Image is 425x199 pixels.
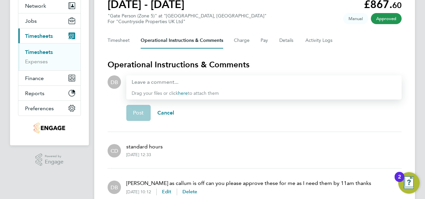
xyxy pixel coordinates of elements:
[108,13,267,24] div: "Gate Person (Zone 5)" at "[GEOGRAPHIC_DATA], [GEOGRAPHIC_DATA]"
[132,90,219,96] span: Drag your files or click to attach them
[111,147,118,154] span: CD
[141,32,223,49] button: Operational Instructions & Comments
[126,152,151,157] div: [DATE] 12:33
[111,78,118,86] span: DB
[178,90,188,96] a: here
[25,3,46,9] span: Network
[18,123,81,133] a: Go to home page
[18,13,81,28] button: Jobs
[392,0,402,10] span: 60
[182,189,197,195] span: Delete
[18,28,81,43] button: Timesheets
[45,153,63,159] span: Powered by
[126,179,371,187] p: [PERSON_NAME] as callum is off can you please approve these for me as I need them by 11am thanks
[111,184,118,191] span: DB
[18,86,81,101] button: Reports
[35,153,64,166] a: Powered byEngage
[398,172,420,194] button: Open Resource Center, 2 new notifications
[261,32,269,49] button: Pay
[108,32,130,49] button: Timesheet
[108,19,267,24] div: For "Countryside Properties UK Ltd"
[25,90,44,96] span: Reports
[108,181,121,194] div: Daniel Bassett
[162,189,171,195] button: Edit
[182,189,197,195] button: Delete
[18,43,81,70] div: Timesheets
[371,13,402,24] span: This timesheet has been approved.
[126,143,163,151] p: standard hours
[18,101,81,116] button: Preferences
[398,177,401,186] div: 2
[25,49,53,55] a: Timesheets
[279,32,295,49] button: Details
[162,189,171,195] span: Edit
[25,75,44,81] span: Finance
[25,58,48,65] a: Expenses
[108,144,121,157] div: Chris Dickerson
[25,18,37,24] span: Jobs
[25,105,54,112] span: Preferences
[25,33,53,39] span: Timesheets
[108,75,121,89] div: Daniel Bassett
[18,71,81,85] button: Finance
[45,159,63,165] span: Engage
[151,105,181,121] button: Cancel
[234,32,250,49] button: Charge
[126,189,156,195] div: [DATE] 10:12
[343,13,368,24] span: This timesheet was manually created.
[108,59,402,70] h3: Operational Instructions & Comments
[34,123,65,133] img: thornbaker-logo-retina.png
[305,32,333,49] button: Activity Logs
[157,110,174,116] span: Cancel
